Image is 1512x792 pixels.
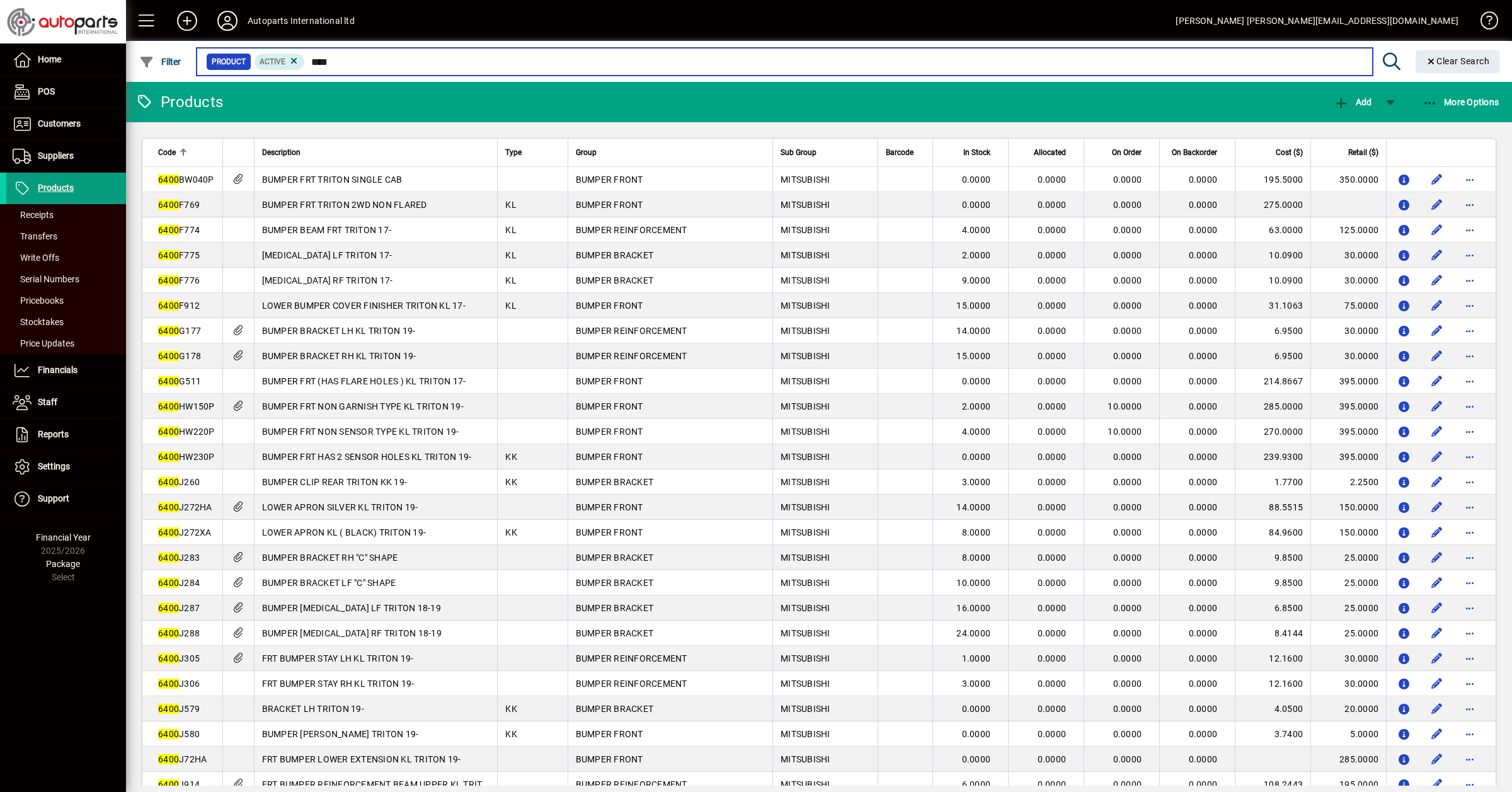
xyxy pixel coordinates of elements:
span: 0.0000 [1113,225,1142,235]
span: G177 [158,326,201,336]
span: KK [505,452,517,462]
em: 6400 [158,527,179,537]
span: KL [505,200,517,210]
span: POS [38,86,55,96]
span: BUMPER BRACKET RH KL TRITON 19- [262,351,416,361]
span: 0.0000 [1189,275,1218,285]
span: 0.0000 [1038,175,1067,185]
span: 14.0000 [956,502,990,512]
div: Allocated [1016,146,1077,159]
span: Pricebooks [13,296,64,306]
span: BUMPER FRONT [576,175,643,185]
span: 0.0000 [1038,275,1067,285]
button: Edit [1427,270,1447,290]
em: 6400 [158,301,179,311]
td: 214.8667 [1235,369,1310,394]
button: More options [1460,195,1480,215]
span: In Stock [963,146,990,159]
span: 0.0000 [1113,477,1142,487]
div: Description [262,146,490,159]
span: BUMPER BRACKET RH "C" SHAPE [262,553,398,563]
span: BUMPER FRT (HAS FLARE HOLES ) KL TRITON 17- [262,376,466,386]
button: More options [1460,573,1480,593]
button: Edit [1427,598,1447,618]
span: MITSUBISHI [781,351,830,361]
span: 4.0000 [962,427,991,437]
button: More options [1460,598,1480,618]
span: Stocktakes [13,317,64,327]
span: 0.0000 [1113,250,1142,260]
span: HW220P [158,427,215,437]
span: Financial Year [36,532,91,542]
a: Settings [6,451,126,483]
span: 0.0000 [1038,452,1067,462]
span: BUMPER FRT NON SENSOR TYPE KL TRITON 19- [262,427,459,437]
button: Edit [1427,195,1447,215]
button: Edit [1427,220,1447,240]
span: 0.0000 [1113,200,1142,210]
button: Edit [1427,749,1447,769]
span: Transfers [13,231,57,241]
button: Add [167,9,207,32]
span: 0.0000 [1189,452,1218,462]
td: 395.0000 [1310,394,1386,419]
button: More options [1460,674,1480,694]
span: 0.0000 [1189,376,1218,386]
span: 0.0000 [1113,502,1142,512]
button: Edit [1427,623,1447,643]
td: 10.0900 [1235,243,1310,268]
span: 0.0000 [962,200,991,210]
span: HW230P [158,452,215,462]
div: Barcode [886,146,925,159]
td: 125.0000 [1310,217,1386,243]
span: 0.0000 [1113,275,1142,285]
em: 6400 [158,427,179,437]
em: 6400 [158,250,179,260]
span: 0.0000 [1189,477,1218,487]
span: MITSUBISHI [781,401,830,411]
span: BUMPER FRT TRITON SINGLE CAB [262,175,403,185]
button: Clear [1416,50,1500,73]
div: [PERSON_NAME] [PERSON_NAME][EMAIL_ADDRESS][DOMAIN_NAME] [1176,11,1458,31]
span: 0.0000 [1038,301,1067,311]
span: BUMPER CLIP REAR TRITON KK 19- [262,477,408,487]
span: J283 [158,553,200,563]
button: More options [1460,169,1480,190]
td: 1.7700 [1235,469,1310,495]
span: Active [260,57,285,66]
button: More options [1460,296,1480,316]
td: 88.5515 [1235,495,1310,520]
span: 10.0000 [1108,427,1142,437]
button: More options [1460,699,1480,719]
span: 9.0000 [962,275,991,285]
span: Staff [38,397,57,407]
button: Edit [1427,724,1447,744]
span: Serial Numbers [13,274,79,284]
span: 0.0000 [1038,401,1067,411]
span: Write Offs [13,253,59,263]
td: 6.9500 [1235,318,1310,343]
span: KK [505,527,517,537]
span: BUMPER FRT NON GARNISH TYPE KL TRITON 19- [262,401,464,411]
span: Cost ($) [1276,146,1303,159]
span: J272XA [158,527,212,537]
span: Suppliers [38,151,74,161]
button: More options [1460,497,1480,517]
span: 0.0000 [1038,250,1067,260]
span: MITSUBISHI [781,502,830,512]
span: Allocated [1034,146,1066,159]
span: Settings [38,461,70,471]
div: Sub Group [781,146,870,159]
span: 0.0000 [1189,527,1218,537]
em: 6400 [158,351,179,361]
span: Description [262,146,301,159]
span: LOWER APRON SILVER KL TRITON 19- [262,502,418,512]
span: 0.0000 [1113,351,1142,361]
span: 0.0000 [962,452,991,462]
td: 150.0000 [1310,495,1386,520]
button: Edit [1427,296,1447,316]
a: Support [6,483,126,515]
span: Financials [38,365,77,375]
span: 8.0000 [962,527,991,537]
div: Group [576,146,765,159]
